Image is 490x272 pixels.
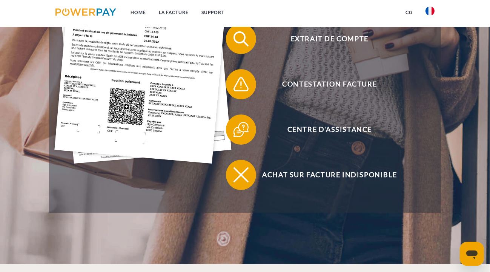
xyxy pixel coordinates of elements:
a: LA FACTURE [152,6,195,19]
span: Achat sur facture indisponible [237,160,422,190]
img: fr [425,6,435,15]
button: Extrait de compte [226,24,422,54]
img: qb_help.svg [232,120,250,139]
span: Extrait de compte [237,24,422,54]
button: Contestation Facture [226,69,422,99]
span: Contestation Facture [237,69,422,99]
button: Achat sur facture indisponible [226,160,422,190]
img: qb_search.svg [232,29,250,48]
img: qb_warning.svg [232,75,250,94]
span: Centre d'assistance [237,114,422,145]
img: logo-powerpay.svg [55,8,116,16]
a: Home [124,6,152,19]
iframe: Bouton de lancement de la fenêtre de messagerie [460,242,484,266]
a: CG [399,6,419,19]
a: Support [195,6,231,19]
img: qb_close.svg [232,165,250,184]
button: Centre d'assistance [226,114,422,145]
